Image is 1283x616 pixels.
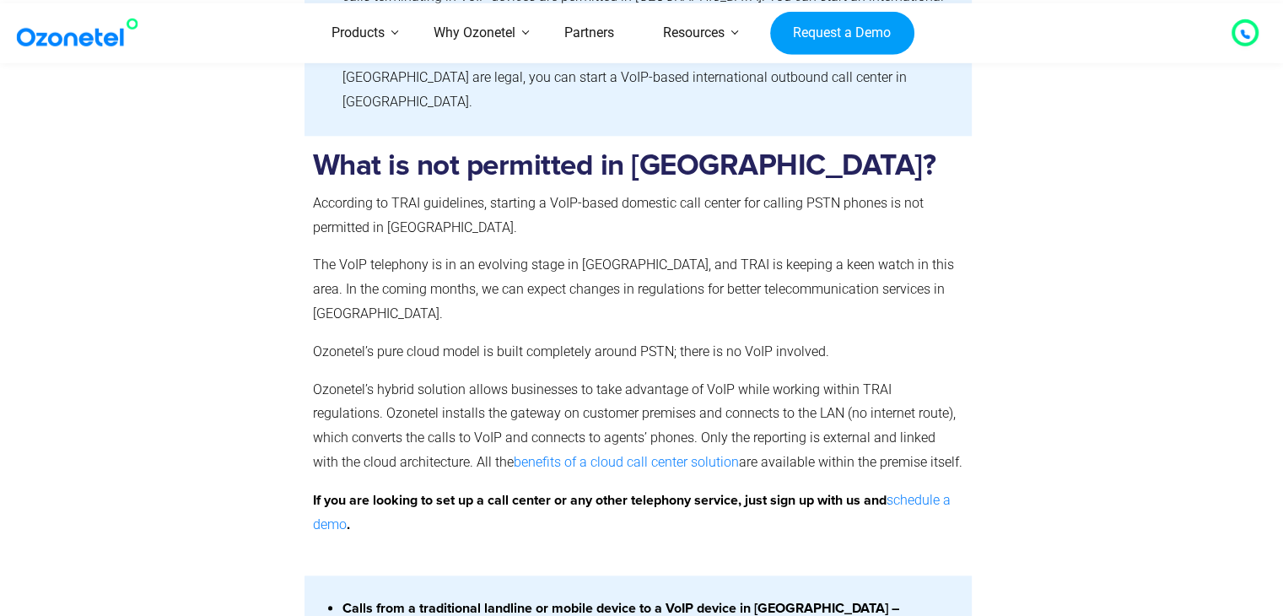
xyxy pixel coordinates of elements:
[313,378,964,475] p: Ozonetel’s hybrid solution allows businesses to take advantage of VoIP while working within TRAI ...
[342,37,956,118] li: as outbound international VoIP calls that originate in [GEOGRAPHIC_DATA] are legal, you can start...
[514,454,739,470] a: benefits of a cloud call center solution
[342,602,899,615] strong: Calls from a traditional landline or mobile device to a VoIP device in [GEOGRAPHIC_DATA] –
[313,492,951,532] a: schedule a demo
[313,192,964,240] p: According to TRAI guidelines, starting a VoIP-based domestic call center for calling PSTN phones ...
[313,151,936,181] strong: What is not permitted in [GEOGRAPHIC_DATA]?
[307,3,409,63] a: Products
[639,3,749,63] a: Resources
[540,3,639,63] a: Partners
[313,253,964,326] p: The VoIP telephony is in an evolving stage in [GEOGRAPHIC_DATA], and TRAI is keeping a keen watch...
[409,3,540,63] a: Why Ozonetel
[770,11,914,55] a: Request a Demo
[313,494,951,532] strong: If you are looking to set up a call center or any other telephony service, just sign up with us a...
[313,340,964,365] p: Ozonetel’s pure cloud model is built completely around PSTN; there is no VoIP involved.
